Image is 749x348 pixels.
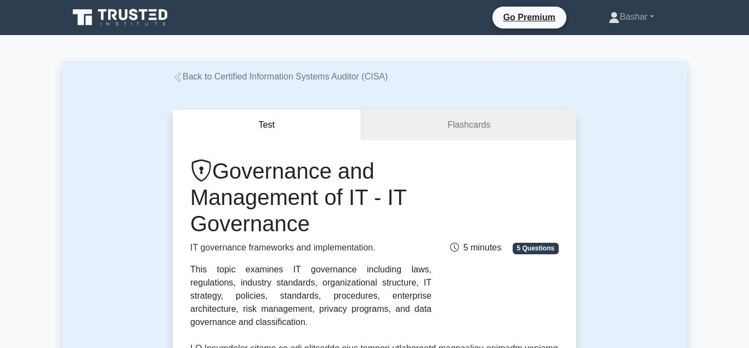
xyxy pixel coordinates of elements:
span: 5 minutes [450,243,501,252]
button: Test [173,110,361,141]
p: IT governance frameworks and implementation. [190,241,432,254]
a: Back to Certified Information Systems Auditor (CISA) [173,72,388,81]
a: Flashcards [361,110,576,141]
a: Go Premium [497,10,562,24]
span: 5 Questions [513,243,559,254]
a: Bashar [582,6,680,28]
h1: Governance and Management of IT - IT Governance [190,158,432,237]
div: This topic examines IT governance including laws, regulations, industry standards, organizational... [190,263,432,329]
